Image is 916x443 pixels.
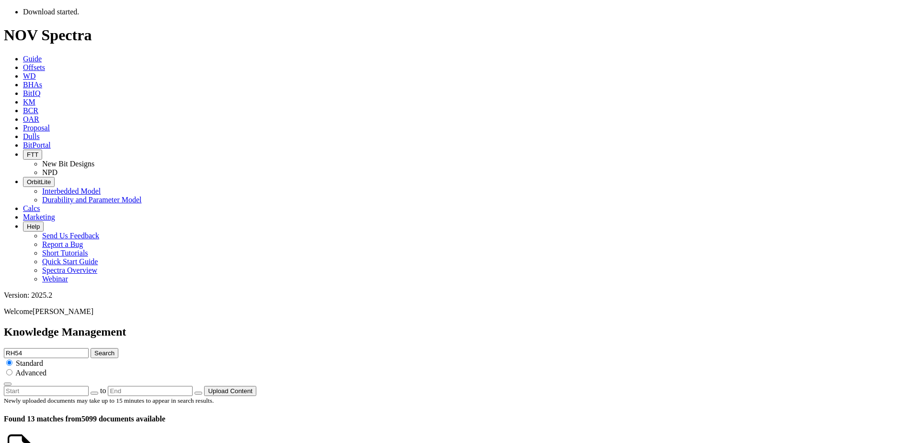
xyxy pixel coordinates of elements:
h4: 5099 documents available [4,415,912,423]
a: Webinar [42,275,68,283]
a: Dulls [23,132,40,140]
a: BitPortal [23,141,51,149]
span: [PERSON_NAME] [33,307,93,315]
span: Download started. [23,8,79,16]
div: Version: 2025.2 [4,291,912,300]
a: WD [23,72,36,80]
a: Calcs [23,204,40,212]
a: Offsets [23,63,45,71]
a: Interbedded Model [42,187,101,195]
span: OrbitLite [27,178,51,186]
a: BitIQ [23,89,40,97]
a: Marketing [23,213,55,221]
button: Upload Content [204,386,256,396]
a: NPD [42,168,57,176]
span: Standard [16,359,43,367]
button: Help [23,221,44,232]
a: Proposal [23,124,50,132]
a: OAR [23,115,39,123]
p: Welcome [4,307,912,316]
span: Advanced [15,369,46,377]
a: Short Tutorials [42,249,88,257]
button: OrbitLite [23,177,55,187]
span: Found 13 matches from [4,415,81,423]
small: Newly uploaded documents may take up to 15 minutes to appear in search results. [4,397,214,404]
h2: Knowledge Management [4,326,912,338]
a: Spectra Overview [42,266,97,274]
a: Durability and Parameter Model [42,196,142,204]
a: BCR [23,106,38,115]
a: BHAs [23,81,42,89]
h1: NOV Spectra [4,26,912,44]
button: Search [91,348,118,358]
a: New Bit Designs [42,160,94,168]
a: Send Us Feedback [42,232,99,240]
span: FTT [27,151,38,158]
input: e.g. Smoothsteer Record [4,348,89,358]
span: Help [27,223,40,230]
a: KM [23,98,35,106]
span: to [100,386,106,395]
a: Quick Start Guide [42,257,98,266]
a: Guide [23,55,42,63]
input: Start [4,386,89,396]
button: FTT [23,150,42,160]
a: Report a Bug [42,240,83,248]
input: End [108,386,193,396]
